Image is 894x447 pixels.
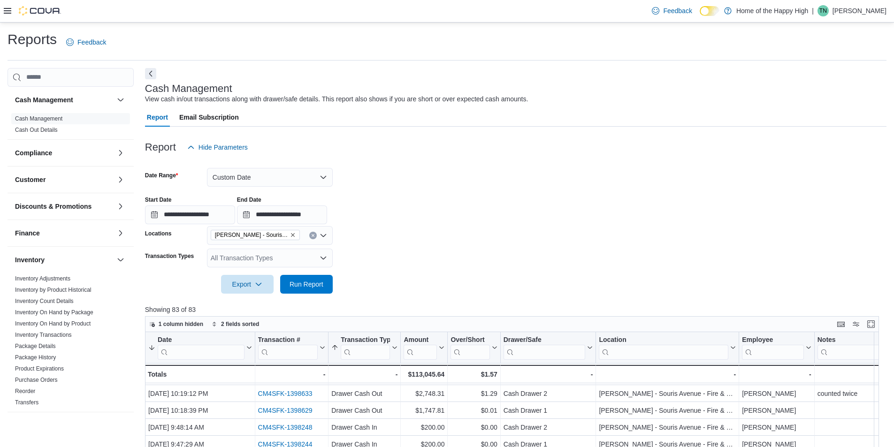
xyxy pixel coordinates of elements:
[648,1,695,20] a: Feedback
[258,369,325,380] div: -
[504,335,586,344] div: Drawer/Safe
[404,405,444,416] div: $1,747.81
[115,420,126,431] button: Loyalty
[504,335,593,359] button: Drawer/Safe
[115,94,126,106] button: Cash Management
[15,297,74,305] span: Inventory Count Details
[158,335,245,359] div: Date
[258,335,318,344] div: Transaction #
[331,369,397,380] div: -
[290,232,296,238] button: Remove Estevan - Souris Avenue - Fire & Flower from selection in this group
[145,252,194,260] label: Transaction Types
[62,33,110,52] a: Feedback
[15,377,58,383] a: Purchase Orders
[158,335,245,344] div: Date
[15,255,113,265] button: Inventory
[148,388,252,399] div: [DATE] 10:19:12 PM
[819,5,827,16] span: TN
[309,232,317,239] button: Clear input
[742,369,811,380] div: -
[258,407,312,414] a: CM4SFK-1398629
[15,388,35,394] a: Reorder
[404,335,437,344] div: Amount
[404,422,444,433] div: $200.00
[115,254,126,265] button: Inventory
[221,320,259,328] span: 2 fields sorted
[404,369,444,380] div: $113,045.64
[341,335,390,359] div: Transaction Type
[599,335,736,359] button: Location
[15,343,56,349] a: Package Details
[736,5,808,16] p: Home of the Happy High
[179,108,239,127] span: Email Subscription
[504,388,593,399] div: Cash Drawer 2
[258,390,312,397] a: CM4SFK-1398633
[742,388,811,399] div: [PERSON_NAME]
[700,6,719,16] input: Dark Mode
[227,275,268,294] span: Export
[148,422,252,433] div: [DATE] 9:48:14 AM
[115,201,126,212] button: Discounts & Promotions
[280,275,333,294] button: Run Report
[15,421,38,430] h3: Loyalty
[15,95,73,105] h3: Cash Management
[331,405,397,416] div: Drawer Cash Out
[599,388,736,399] div: [PERSON_NAME] - Souris Avenue - Fire & Flower
[850,318,862,330] button: Display options
[8,113,134,139] div: Cash Management
[148,335,252,359] button: Date
[15,127,58,133] a: Cash Out Details
[15,365,64,372] span: Product Expirations
[115,147,126,159] button: Compliance
[15,399,38,406] a: Transfers
[451,335,489,359] div: Over/Short
[148,405,252,416] div: [DATE] 10:18:39 PM
[145,94,528,104] div: View cash in/out transactions along with drawer/safe details. This report also shows if you are s...
[504,335,586,359] div: Drawer/Safe
[147,108,168,127] span: Report
[451,369,497,380] div: $1.57
[145,230,172,237] label: Locations
[15,148,113,158] button: Compliance
[599,369,736,380] div: -
[145,142,176,153] h3: Report
[15,331,72,339] span: Inventory Transactions
[8,273,134,412] div: Inventory
[115,174,126,185] button: Customer
[15,287,92,293] a: Inventory by Product Historical
[15,126,58,134] span: Cash Out Details
[15,376,58,384] span: Purchase Orders
[451,405,497,416] div: $0.01
[320,232,327,239] button: Open list of options
[15,354,56,361] a: Package History
[15,202,113,211] button: Discounts & Promotions
[145,172,178,179] label: Date Range
[742,405,811,416] div: [PERSON_NAME]
[15,309,93,316] span: Inventory On Hand by Package
[208,318,263,330] button: 2 fields sorted
[159,320,203,328] span: 1 column hidden
[15,286,92,294] span: Inventory by Product Historical
[504,422,593,433] div: Cash Drawer 2
[599,405,736,416] div: [PERSON_NAME] - Souris Avenue - Fire & Flower
[833,5,886,16] p: [PERSON_NAME]
[599,335,728,359] div: Location
[331,422,397,433] div: Drawer Cash In
[258,335,318,359] div: Transaction # URL
[148,369,252,380] div: Totals
[742,335,804,359] div: Employee
[145,196,172,204] label: Start Date
[451,388,497,399] div: $1.29
[818,5,829,16] div: Tammy Neff
[812,5,814,16] p: |
[742,335,804,344] div: Employee
[145,205,235,224] input: Press the down key to open a popover containing a calendar.
[451,422,497,433] div: $0.00
[15,320,91,327] span: Inventory On Hand by Product
[8,30,57,49] h1: Reports
[320,254,327,262] button: Open list of options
